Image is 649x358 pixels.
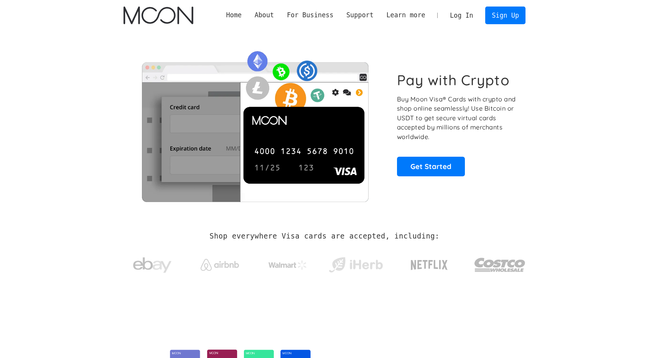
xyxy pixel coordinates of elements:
[327,255,384,275] img: iHerb
[386,10,425,20] div: Learn more
[287,10,333,20] div: For Business
[248,10,280,20] div: About
[395,248,464,278] a: Netflix
[340,10,380,20] div: Support
[124,7,193,24] a: home
[191,251,249,275] a: Airbnb
[268,260,307,270] img: Walmart
[410,255,448,275] img: Netflix
[474,250,525,279] img: Costco
[397,94,517,142] p: Buy Moon Visa® Cards with crypto and shop online seamlessly! Use Bitcoin or USDT to get secure vi...
[280,10,340,20] div: For Business
[124,245,181,281] a: ebay
[133,253,171,277] img: ebay
[220,10,248,20] a: Home
[474,243,525,283] a: Costco
[209,232,439,240] h2: Shop everywhere Visa cards are accepted, including:
[124,7,193,24] img: Moon Logo
[255,10,274,20] div: About
[397,71,510,89] h1: Pay with Crypto
[259,253,316,273] a: Walmart
[327,247,384,279] a: iHerb
[346,10,374,20] div: Support
[397,157,465,176] a: Get Started
[485,7,525,24] a: Sign Up
[443,7,479,24] a: Log In
[201,259,239,271] img: Airbnb
[124,46,386,202] img: Moon Cards let you spend your crypto anywhere Visa is accepted.
[380,10,432,20] div: Learn more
